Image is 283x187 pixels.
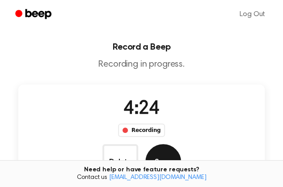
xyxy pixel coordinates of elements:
a: Log Out [231,4,274,25]
div: Recording [118,123,165,137]
a: [EMAIL_ADDRESS][DOMAIN_NAME] [109,174,207,181]
h1: Record a Beep [7,43,276,52]
span: Contact us [5,174,278,182]
a: Beep [9,6,59,23]
span: 4:24 [123,100,159,119]
p: Recording in progress. [7,59,276,70]
button: Save Audio Record [145,144,181,180]
button: Delete Audio Record [102,144,138,180]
